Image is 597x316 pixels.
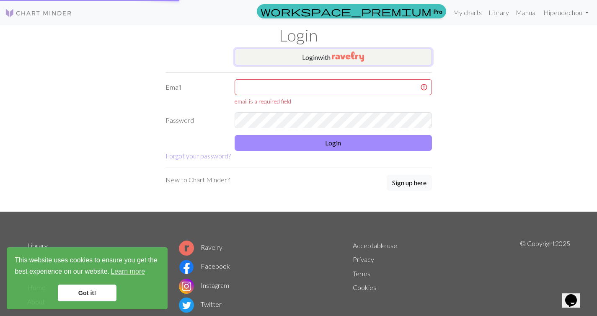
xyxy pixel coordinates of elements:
a: Pro [257,4,446,18]
img: Logo [5,8,72,18]
div: email is a required field [235,97,432,106]
a: learn more about cookies [109,265,146,278]
img: Ravelry [332,52,364,62]
a: Manual [512,4,540,21]
iframe: chat widget [562,282,589,308]
a: Twitter [179,300,222,308]
h1: Login [22,25,575,45]
a: Instagram [179,281,229,289]
p: New to Chart Minder? [165,175,230,185]
button: Loginwith [235,49,432,65]
a: Acceptable use [353,241,397,249]
label: Email [160,79,230,106]
span: workspace_premium [261,5,432,17]
a: Library [485,4,512,21]
div: cookieconsent [7,247,168,309]
a: My charts [450,4,485,21]
span: This website uses cookies to ensure you get the best experience on our website. [15,255,160,278]
a: Terms [353,269,370,277]
a: Forgot your password? [165,152,231,160]
a: Sign up here [387,175,432,192]
button: Sign up here [387,175,432,191]
a: Facebook [179,262,230,270]
a: Privacy [353,255,374,263]
a: Cookies [353,283,376,291]
label: Password [160,112,230,128]
a: dismiss cookie message [58,285,116,301]
a: Library [27,241,48,249]
p: © Copyright 2025 [520,238,570,315]
img: Facebook logo [179,259,194,275]
img: Ravelry logo [179,241,194,256]
a: Hipeudechou [540,4,592,21]
a: Ravelry [179,243,222,251]
button: Login [235,135,432,151]
img: Instagram logo [179,279,194,294]
img: Twitter logo [179,298,194,313]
